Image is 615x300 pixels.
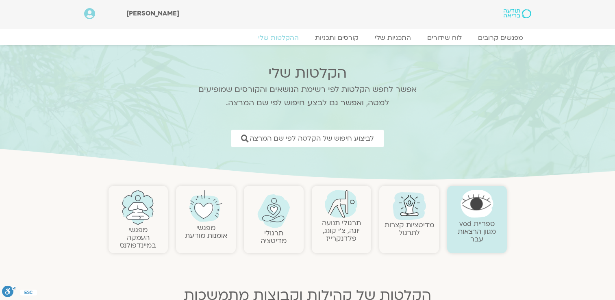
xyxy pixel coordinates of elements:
nav: Menu [84,34,531,42]
a: ספריית vodמגוון הרצאות עבר [458,219,496,244]
a: מפגשיאומנות מודעת [185,223,227,240]
a: קורסים ותכניות [307,34,367,42]
a: תרגולי תנועהיוגה, צ׳י קונג, פלדנקרייז [322,218,361,243]
a: תרגולימדיטציה [261,228,287,246]
p: אפשר לחפש הקלטות לפי רשימת הנושאים והקורסים שמופיעים למטה, ואפשר גם לבצע חיפוש לפי שם המרצה. [188,83,428,110]
span: [PERSON_NAME] [126,9,179,18]
a: מפגשים קרובים [470,34,531,42]
a: מדיטציות קצרות לתרגול [385,220,434,237]
a: לוח שידורים [419,34,470,42]
span: לביצוע חיפוש של הקלטה לפי שם המרצה [250,135,374,142]
a: מפגשיהעמקה במיינדפולנס [120,225,156,250]
a: התכניות שלי [367,34,419,42]
h2: הקלטות שלי [188,65,428,81]
a: ההקלטות שלי [250,34,307,42]
a: לביצוע חיפוש של הקלטה לפי שם המרצה [231,130,384,147]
